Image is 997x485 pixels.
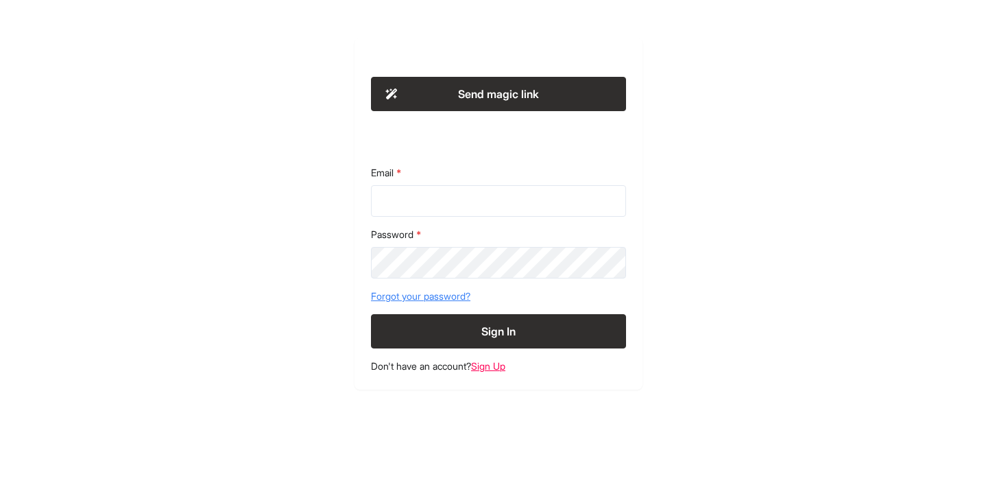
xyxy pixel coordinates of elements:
label: Password [371,228,626,241]
footer: Don't have an account? [371,359,626,373]
button: Sign In [371,314,626,348]
button: Send magic link [371,77,626,111]
a: Sign Up [471,360,505,372]
label: Email [371,166,626,180]
a: Forgot your password? [371,289,626,303]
